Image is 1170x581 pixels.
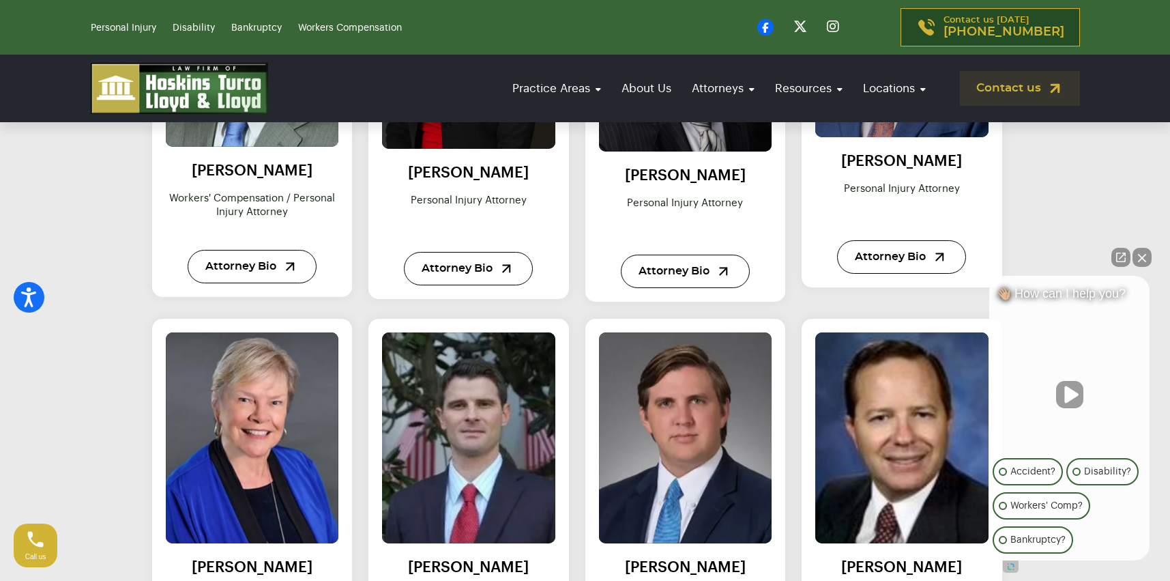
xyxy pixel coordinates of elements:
p: Personal Injury Attorney [815,182,989,223]
span: Call us [25,553,46,561]
p: Disability? [1084,464,1131,480]
button: Close Intaker Chat Widget [1132,248,1152,267]
div: 👋🏼 How can I help you? [989,286,1150,308]
a: Attorney Bio [188,250,317,283]
a: [PERSON_NAME] [192,560,312,575]
p: Personal Injury Attorney [382,194,555,235]
a: Open intaker chat [1003,561,1019,573]
img: Joy Greyer [166,332,339,544]
p: Accident? [1010,464,1055,480]
p: Personal Injury Attorney [599,197,772,238]
a: Attorney Bio [404,252,533,285]
a: Resources [768,69,849,108]
a: Disability [173,23,215,33]
a: Open direct chat [1111,248,1130,267]
a: Practice Areas [506,69,608,108]
p: Workers' Comp? [1010,498,1083,514]
img: logo [91,63,268,114]
a: Locations [856,69,933,108]
img: Attorney Randy Zeldin, Social Security Disability [815,332,989,543]
a: [PERSON_NAME] [408,165,529,180]
a: About Us [615,69,678,108]
a: Personal Injury [91,23,156,33]
a: [PERSON_NAME] [192,163,312,178]
p: Bankruptcy? [1010,532,1066,548]
a: Contact us [DATE][PHONE_NUMBER] [901,8,1080,46]
button: Unmute video [1056,381,1083,408]
a: Contact us [960,71,1080,106]
a: [PERSON_NAME] [408,560,529,575]
img: Mark Urban [382,332,555,543]
a: Attorney Bio [837,240,966,274]
img: Peter J. (“P.J.”) Lubas, Jr. [599,332,772,543]
a: Attorney Bio [621,255,750,288]
a: Workers Compensation [298,23,402,33]
a: [PERSON_NAME] [841,154,962,169]
a: Bankruptcy [231,23,282,33]
a: [PERSON_NAME] [841,560,962,575]
p: Workers' Compensation / Personal Injury Attorney [166,192,339,233]
span: [PHONE_NUMBER] [944,25,1064,39]
a: [PERSON_NAME] [625,168,746,183]
p: Contact us [DATE] [944,16,1064,39]
a: Attorneys [685,69,761,108]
